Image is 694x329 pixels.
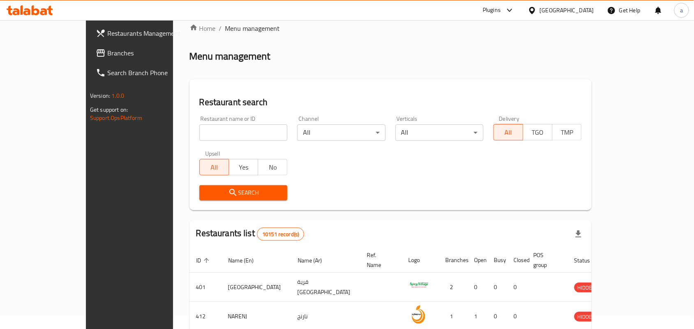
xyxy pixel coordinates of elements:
[199,124,288,141] input: Search for restaurant name or ID..
[497,127,520,138] span: All
[574,283,599,292] span: HIDDEN
[219,23,222,33] li: /
[257,230,304,238] span: 10151 record(s)
[90,104,128,115] span: Get support on:
[439,273,468,302] td: 2
[206,188,281,198] span: Search
[258,159,287,175] button: No
[89,23,202,43] a: Restaurants Management
[90,113,142,123] a: Support.OpsPlatform
[89,63,202,83] a: Search Branch Phone
[569,224,588,244] div: Export file
[107,48,195,58] span: Branches
[468,273,488,302] td: 0
[298,255,333,265] span: Name (Ar)
[556,127,578,138] span: TMP
[523,124,553,140] button: TGO
[297,124,386,141] div: All
[483,5,501,15] div: Plugins
[574,255,601,265] span: Status
[107,28,195,38] span: Restaurants Management
[468,248,488,273] th: Open
[190,23,592,33] nav: breadcrumb
[291,273,361,302] td: قرية [GEOGRAPHIC_DATA]
[367,250,392,270] span: Ref. Name
[199,185,288,200] button: Search
[199,96,582,108] h2: Restaurant search
[232,161,255,173] span: Yes
[493,124,523,140] button: All
[196,227,305,241] h2: Restaurants list
[190,50,271,63] h2: Menu management
[228,255,264,265] span: Name (En)
[205,151,220,156] label: Upsell
[203,161,226,173] span: All
[190,23,216,33] a: Home
[199,159,229,175] button: All
[439,248,468,273] th: Branches
[488,248,507,273] th: Busy
[527,127,549,138] span: TGO
[534,250,558,270] span: POS group
[540,6,594,15] div: [GEOGRAPHIC_DATA]
[261,161,284,173] span: No
[196,255,212,265] span: ID
[488,273,507,302] td: 0
[507,273,527,302] td: 0
[107,68,195,78] span: Search Branch Phone
[89,43,202,63] a: Branches
[574,312,599,322] span: HIDDEN
[507,248,527,273] th: Closed
[552,124,582,140] button: TMP
[222,273,291,302] td: [GEOGRAPHIC_DATA]
[225,23,280,33] span: Menu management
[90,90,110,101] span: Version:
[409,275,429,296] img: Spicy Village
[396,124,484,141] div: All
[257,228,304,241] div: Total records count
[402,248,439,273] th: Logo
[409,304,429,325] img: NARENJ
[111,90,124,101] span: 1.0.0
[499,116,520,122] label: Delivery
[229,159,258,175] button: Yes
[680,6,683,15] span: a
[190,273,222,302] td: 401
